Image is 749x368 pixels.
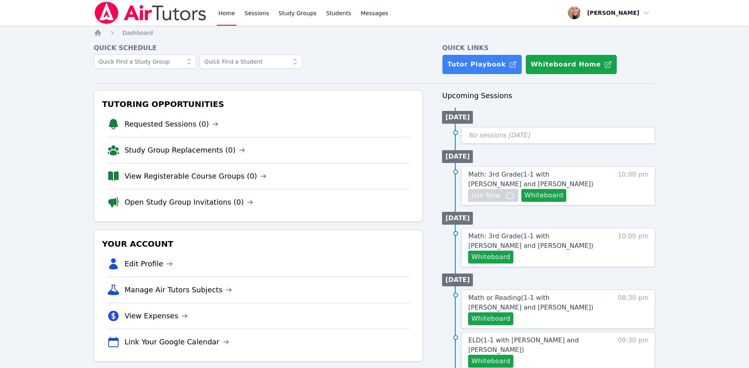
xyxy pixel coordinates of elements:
a: ELD(1-1 with [PERSON_NAME] and [PERSON_NAME]) [468,336,603,355]
span: Math: 3rd Grade ( 1-1 with [PERSON_NAME] and [PERSON_NAME] ) [468,171,593,188]
a: Math: 3rd Grade(1-1 with [PERSON_NAME] and [PERSON_NAME]) [468,231,603,251]
a: Requested Sessions (0) [125,119,219,130]
button: Whiteboard Home [525,54,617,74]
h3: Your Account [101,237,416,251]
h4: Quick Schedule [94,43,423,53]
span: 08:30 pm [618,293,648,325]
a: Study Group Replacements (0) [125,145,245,156]
span: Messages [361,9,388,17]
button: Whiteboard [521,189,567,202]
li: [DATE] [442,212,473,225]
li: [DATE] [442,111,473,124]
a: Link Your Google Calendar [125,336,229,348]
span: Join Now [471,191,500,200]
input: Quick Find a Study Group [94,54,196,69]
img: Air Tutors [94,2,207,24]
span: 09:30 pm [618,336,648,368]
span: Math: 3rd Grade ( 1-1 with [PERSON_NAME] and [PERSON_NAME] ) [468,232,593,249]
h3: Tutoring Opportunities [101,97,416,111]
a: Tutor Playbook [442,54,522,74]
a: Math: 3rd Grade(1-1 with [PERSON_NAME] and [PERSON_NAME]) [468,170,603,189]
input: Quick Find a Student [200,54,302,69]
button: Whiteboard [468,251,513,263]
a: Open Study Group Invitations (0) [125,197,254,208]
a: View Registerable Course Groups (0) [125,171,267,182]
button: Whiteboard [468,312,513,325]
span: Dashboard [123,30,153,36]
span: 10:00 pm [618,231,648,263]
a: Dashboard [123,29,153,37]
span: 10:00 pm [618,170,648,202]
button: Join Now [468,189,518,202]
h3: Upcoming Sessions [442,90,655,101]
span: ELD ( 1-1 with [PERSON_NAME] and [PERSON_NAME] ) [468,336,579,354]
h4: Quick Links [442,43,655,53]
li: [DATE] [442,150,473,163]
a: View Expenses [125,310,188,322]
a: Manage Air Tutors Subjects [125,284,232,296]
a: Math or Reading(1-1 with [PERSON_NAME] and [PERSON_NAME]) [468,293,603,312]
a: Edit Profile [125,258,173,269]
nav: Breadcrumb [94,29,656,37]
button: Whiteboard [468,355,513,368]
span: Math or Reading ( 1-1 with [PERSON_NAME] and [PERSON_NAME] ) [468,294,593,311]
li: [DATE] [442,273,473,286]
span: No sessions [DATE] [468,131,530,139]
